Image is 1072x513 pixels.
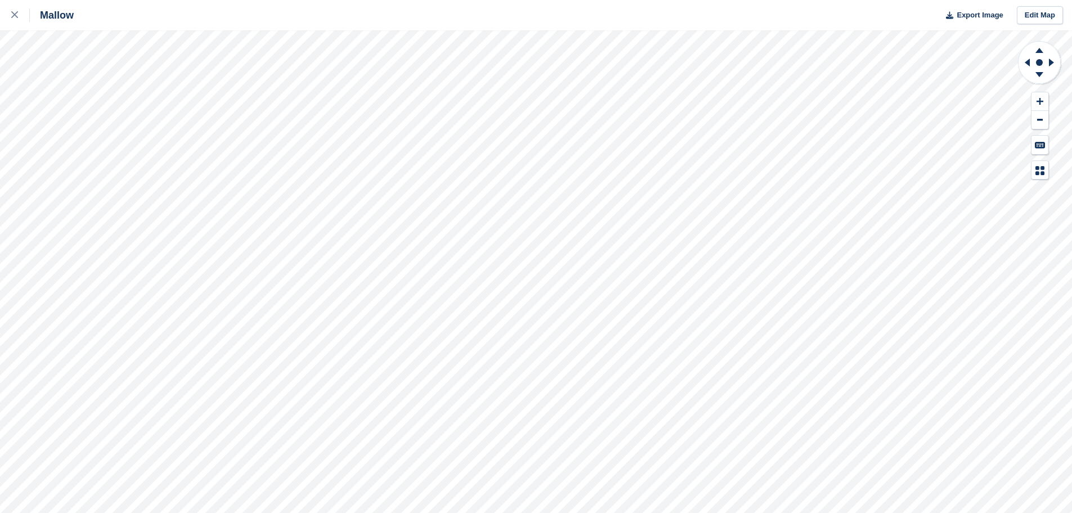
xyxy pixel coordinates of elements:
button: Keyboard Shortcuts [1031,136,1048,154]
button: Export Image [939,6,1003,25]
div: Mallow [30,8,74,22]
span: Export Image [957,10,1003,21]
button: Zoom In [1031,92,1048,111]
a: Edit Map [1017,6,1063,25]
button: Map Legend [1031,161,1048,180]
button: Zoom Out [1031,111,1048,130]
